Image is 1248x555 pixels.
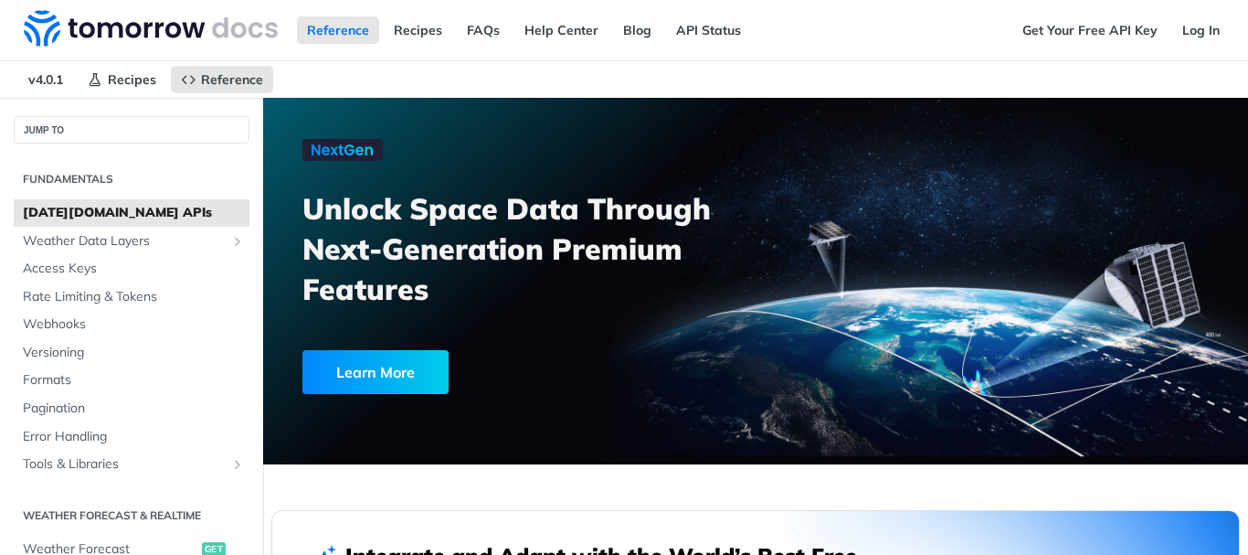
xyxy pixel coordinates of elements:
[18,66,73,93] span: v4.0.1
[108,71,156,88] span: Recipes
[23,455,226,474] span: Tools & Libraries
[14,423,249,451] a: Error Handling
[14,116,249,144] button: JUMP TO
[14,395,249,422] a: Pagination
[14,339,249,367] a: Versioning
[613,16,661,44] a: Blog
[1012,16,1168,44] a: Get Your Free API Key
[302,188,776,309] h3: Unlock Space Data Through Next-Generation Premium Features
[14,171,249,187] h2: Fundamentals
[201,71,263,88] span: Reference
[23,232,226,251] span: Weather Data Layers
[297,16,379,44] a: Reference
[302,350,449,394] div: Learn More
[14,367,249,394] a: Formats
[171,66,273,93] a: Reference
[514,16,608,44] a: Help Center
[23,400,245,418] span: Pagination
[14,507,249,524] h2: Weather Forecast & realtime
[302,139,383,161] img: NextGen
[384,16,452,44] a: Recipes
[23,371,245,390] span: Formats
[1172,16,1230,44] a: Log In
[14,255,249,283] a: Access Keys
[230,457,245,472] button: Show subpages for Tools & Libraries
[24,10,278,47] img: Tomorrow.io Weather API Docs
[23,315,245,334] span: Webhooks
[23,260,245,278] span: Access Keys
[14,228,249,255] a: Weather Data LayersShow subpages for Weather Data Layers
[23,288,245,306] span: Rate Limiting & Tokens
[14,283,249,311] a: Rate Limiting & Tokens
[457,16,510,44] a: FAQs
[23,344,245,362] span: Versioning
[23,428,245,446] span: Error Handling
[14,451,249,478] a: Tools & LibrariesShow subpages for Tools & Libraries
[302,350,681,394] a: Learn More
[78,66,166,93] a: Recipes
[14,311,249,338] a: Webhooks
[230,234,245,249] button: Show subpages for Weather Data Layers
[23,204,245,222] span: [DATE][DOMAIN_NAME] APIs
[666,16,751,44] a: API Status
[14,199,249,227] a: [DATE][DOMAIN_NAME] APIs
